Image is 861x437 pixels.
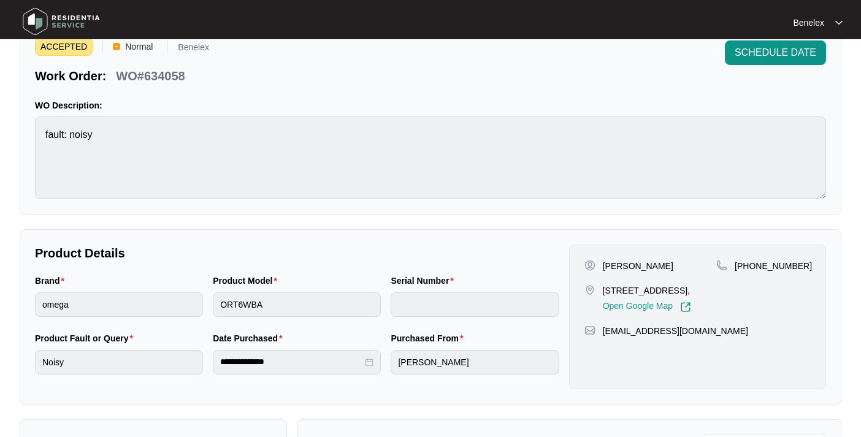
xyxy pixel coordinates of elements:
span: Normal [120,37,158,56]
input: Product Fault or Query [35,350,203,374]
p: Work Order: [35,67,106,85]
img: Vercel Logo [113,43,120,50]
label: Date Purchased [213,332,287,344]
input: Purchased From [391,350,559,374]
button: SCHEDULE DATE [725,40,826,65]
img: Link-External [680,302,691,313]
p: [EMAIL_ADDRESS][DOMAIN_NAME] [603,325,748,337]
a: Open Google Map [603,302,691,313]
label: Brand [35,275,69,287]
img: map-pin [584,284,595,295]
img: map-pin [716,260,727,271]
label: Purchased From [391,332,468,344]
p: WO Description: [35,99,826,112]
span: SCHEDULE DATE [735,45,816,60]
p: [STREET_ADDRESS], [603,284,691,297]
input: Brand [35,292,203,317]
img: residentia service logo [18,3,104,40]
img: user-pin [584,260,595,271]
p: Product Details [35,245,559,262]
textarea: fault: noisy [35,116,826,199]
p: [PERSON_NAME] [603,260,673,272]
label: Product Fault or Query [35,332,138,344]
img: map-pin [584,325,595,336]
label: Serial Number [391,275,458,287]
p: [PHONE_NUMBER] [735,260,812,272]
input: Serial Number [391,292,559,317]
p: Benelex [793,17,824,29]
p: Benelex [178,43,209,56]
input: Product Model [213,292,381,317]
p: WO#634058 [116,67,185,85]
label: Product Model [213,275,282,287]
img: dropdown arrow [835,20,843,26]
input: Date Purchased [220,355,362,368]
span: ACCEPTED [35,37,93,56]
